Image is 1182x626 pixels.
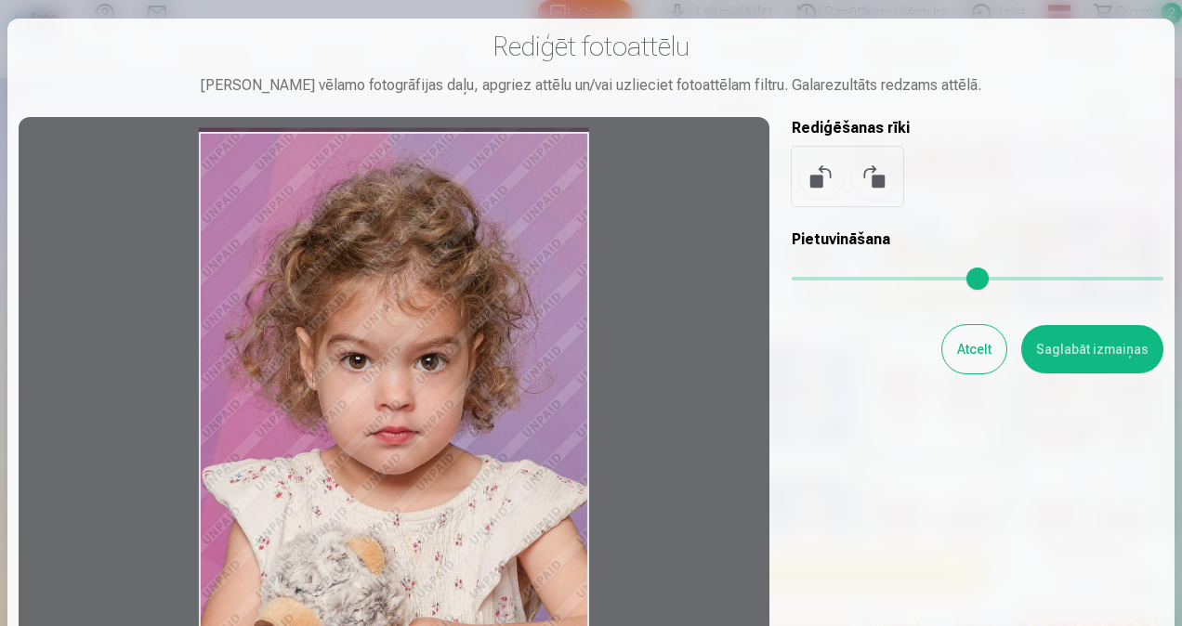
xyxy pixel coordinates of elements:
button: Saglabāt izmaiņas [1021,325,1163,373]
div: [PERSON_NAME] vēlamo fotogrāfijas daļu, apgriez attēlu un/vai uzlieciet fotoattēlam filtru. Galar... [19,74,1163,97]
h5: Rediģēšanas rīki [792,117,1163,139]
h5: Pietuvināšana [792,228,1163,251]
h3: Rediģēt fotoattēlu [19,30,1163,63]
button: Atcelt [942,325,1006,373]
